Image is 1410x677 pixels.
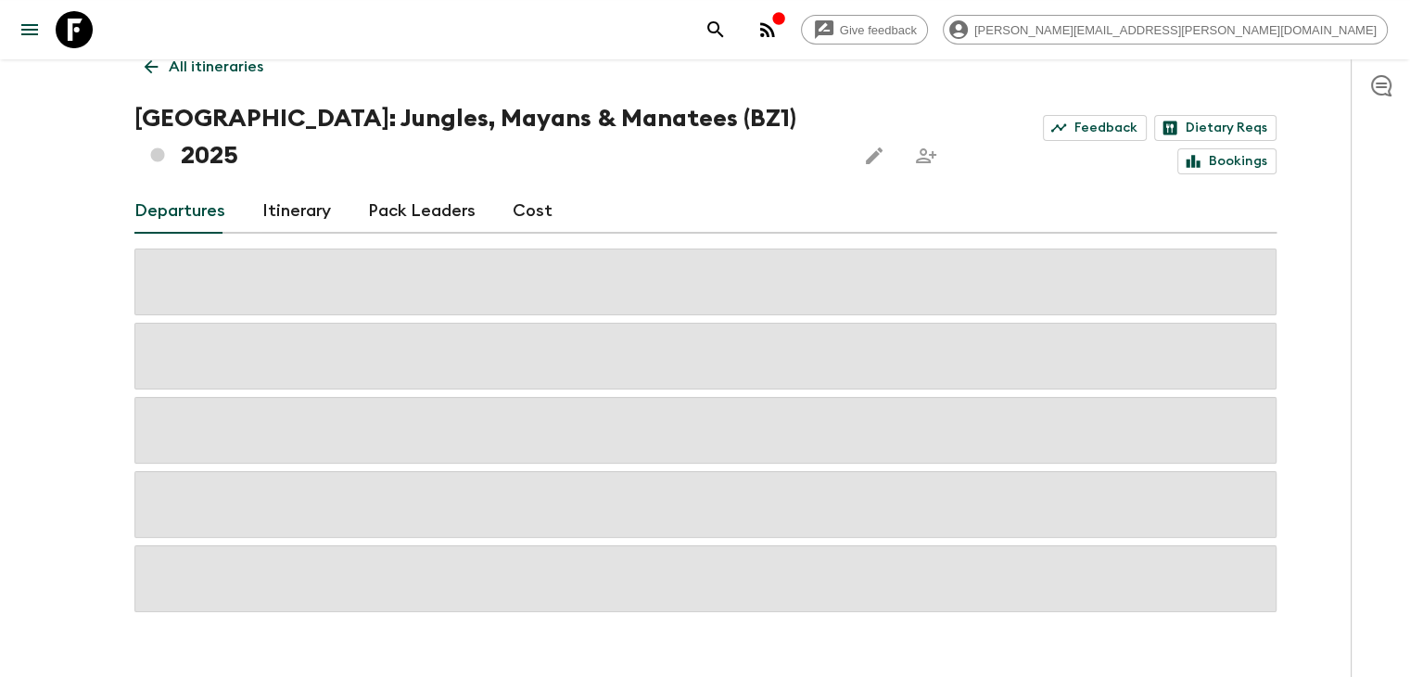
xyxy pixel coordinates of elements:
[134,189,225,234] a: Departures
[513,189,553,234] a: Cost
[908,137,945,174] span: Share this itinerary
[943,15,1388,45] div: [PERSON_NAME][EMAIL_ADDRESS][PERSON_NAME][DOMAIN_NAME]
[134,100,841,174] h1: [GEOGRAPHIC_DATA]: Jungles, Mayans & Manatees (BZ1) 2025
[1177,148,1277,174] a: Bookings
[801,15,928,45] a: Give feedback
[11,11,48,48] button: menu
[1043,115,1147,141] a: Feedback
[262,189,331,234] a: Itinerary
[856,137,893,174] button: Edit this itinerary
[830,23,927,37] span: Give feedback
[964,23,1387,37] span: [PERSON_NAME][EMAIL_ADDRESS][PERSON_NAME][DOMAIN_NAME]
[134,48,273,85] a: All itineraries
[1154,115,1277,141] a: Dietary Reqs
[169,56,263,78] p: All itineraries
[368,189,476,234] a: Pack Leaders
[697,11,734,48] button: search adventures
